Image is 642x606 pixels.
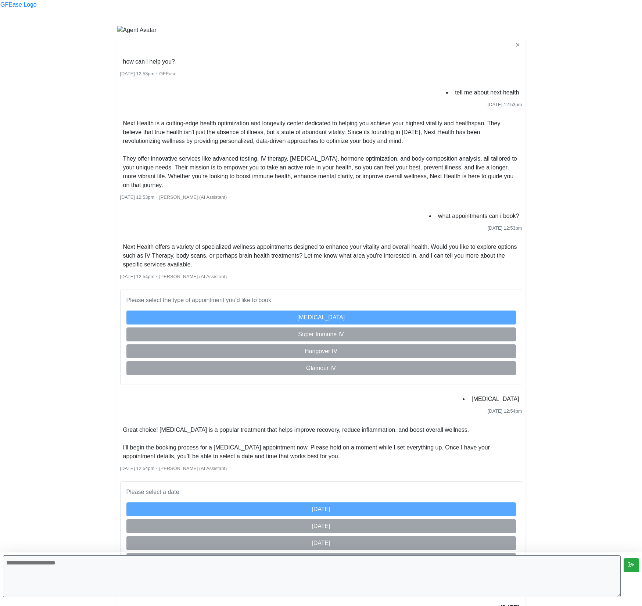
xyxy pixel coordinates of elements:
[120,424,522,462] li: Great choice! [MEDICAL_DATA] is a popular treatment that helps improve recovery, reduce inflammat...
[159,274,227,279] span: [PERSON_NAME] (AI Assistant)
[120,241,522,270] li: Next Health offers a variety of specialized wellness appointments designed to enhance your vitali...
[120,71,177,76] small: ・
[452,87,522,98] li: tell me about next health
[488,102,522,107] span: [DATE] 12:53pm
[126,296,516,305] p: Please select the type of appointment you'd like to book:
[159,194,227,200] span: [PERSON_NAME] (AI Assistant)
[159,71,176,76] span: GFEase
[435,210,522,222] li: what appointments can i book?
[126,519,516,533] button: [DATE]
[120,194,155,200] span: [DATE] 12:53pm
[120,274,227,279] small: ・
[469,393,522,405] li: [MEDICAL_DATA]
[126,488,516,496] p: Please select a date
[159,466,227,471] span: [PERSON_NAME] (AI Assistant)
[126,536,516,550] button: [DATE]
[120,56,178,68] li: how can i help you?
[120,118,522,191] li: Next Health is a cutting-edge health optimization and longevity center dedicated to helping you a...
[120,274,155,279] span: [DATE] 12:54pm
[488,408,522,414] span: [DATE] 12:54pm
[513,40,522,50] button: ✕
[120,466,155,471] span: [DATE] 12:54pm
[126,344,516,358] button: Hangover IV
[117,26,157,35] img: Agent Avatar
[126,361,516,375] button: Glamour IV
[126,311,516,324] button: [MEDICAL_DATA]
[120,71,155,76] span: [DATE] 12:53pm
[488,225,522,231] span: [DATE] 12:53pm
[120,194,227,200] small: ・
[126,502,516,516] button: [DATE]
[120,466,227,471] small: ・
[126,327,516,341] button: Super Immune IV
